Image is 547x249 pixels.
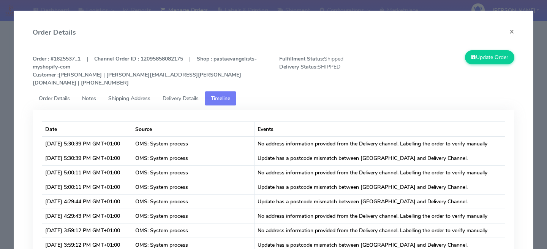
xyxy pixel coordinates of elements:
[279,55,324,62] strong: Fulfillment Status:
[255,136,505,151] td: No address information provided from the Delivery channel. Labelling the order to verify manually
[503,21,520,41] button: Close
[132,223,255,238] td: OMS: System process
[82,95,96,102] span: Notes
[279,63,318,70] strong: Delivery Status:
[132,165,255,180] td: OMS: System process
[33,27,76,38] h4: Order Details
[273,55,397,87] span: Shipped SHIPPED
[42,180,132,194] td: [DATE] 5:00:11 PM GMT+01:00
[108,95,150,102] span: Shipping Address
[255,194,505,209] td: Update has a postcode mismatch between [GEOGRAPHIC_DATA] and Delivery Channel.
[211,95,230,102] span: Timeline
[255,209,505,223] td: No address information provided from the Delivery channel. Labelling the order to verify manually
[132,209,255,223] td: OMS: System process
[132,136,255,151] td: OMS: System process
[255,151,505,165] td: Update has a postcode mismatch between [GEOGRAPHIC_DATA] and Delivery Channel.
[255,122,505,136] th: Events
[132,194,255,209] td: OMS: System process
[465,50,514,64] button: Update Order
[42,151,132,165] td: [DATE] 5:30:39 PM GMT+01:00
[255,180,505,194] td: Update has a postcode mismatch between [GEOGRAPHIC_DATA] and Delivery Channel.
[163,95,199,102] span: Delivery Details
[42,194,132,209] td: [DATE] 4:29:44 PM GMT+01:00
[33,55,257,86] strong: Order : #1625537_1 | Channel Order ID : 12095858082175 | Shop : pastaevangelists-myshopify-com [P...
[132,180,255,194] td: OMS: System process
[33,71,58,78] strong: Customer :
[42,165,132,180] td: [DATE] 5:00:11 PM GMT+01:00
[132,151,255,165] td: OMS: System process
[42,223,132,238] td: [DATE] 3:59:12 PM GMT+01:00
[42,122,132,136] th: Date
[39,95,70,102] span: Order Details
[255,223,505,238] td: No address information provided from the Delivery channel. Labelling the order to verify manually
[132,122,255,136] th: Source
[42,209,132,223] td: [DATE] 4:29:43 PM GMT+01:00
[255,165,505,180] td: No address information provided from the Delivery channel. Labelling the order to verify manually
[42,136,132,151] td: [DATE] 5:30:39 PM GMT+01:00
[33,91,514,105] ul: Tabs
